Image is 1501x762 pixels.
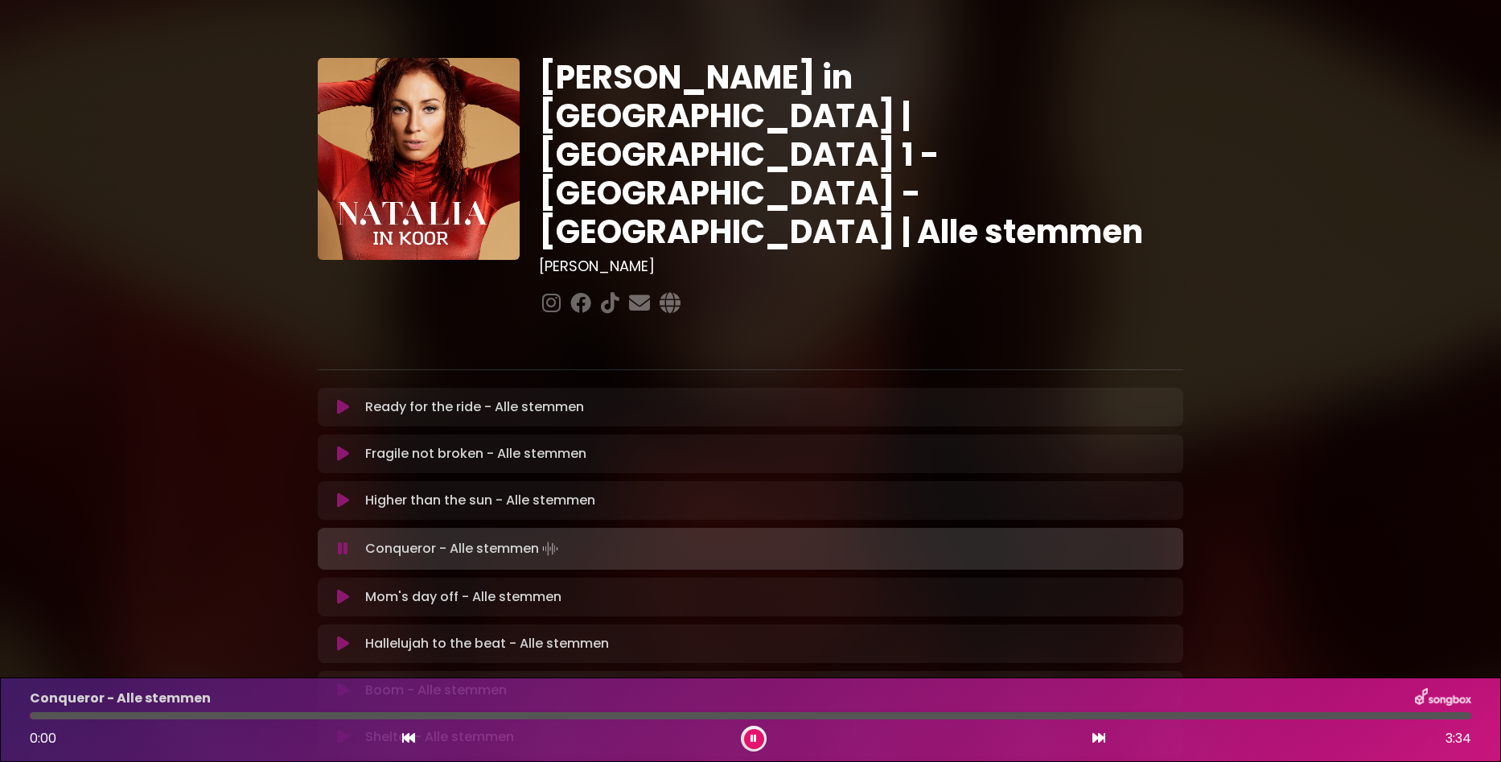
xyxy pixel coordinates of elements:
[539,58,1183,251] h1: [PERSON_NAME] in [GEOGRAPHIC_DATA] | [GEOGRAPHIC_DATA] 1 - [GEOGRAPHIC_DATA] - [GEOGRAPHIC_DATA] ...
[30,689,211,708] p: Conqueror - Alle stemmen
[539,538,561,560] img: waveform4.gif
[365,491,595,510] p: Higher than the sun - Alle stemmen
[1415,688,1471,709] img: songbox-logo-white.png
[539,257,1183,275] h3: [PERSON_NAME]
[365,444,586,463] p: Fragile not broken - Alle stemmen
[365,587,561,607] p: Mom's day off - Alle stemmen
[365,397,584,417] p: Ready for the ride - Alle stemmen
[1445,729,1471,748] span: 3:34
[318,58,520,260] img: YTVS25JmS9CLUqXqkEhs
[365,538,561,560] p: Conqueror - Alle stemmen
[30,729,56,748] span: 0:00
[365,634,609,653] p: Hallelujah to the beat - Alle stemmen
